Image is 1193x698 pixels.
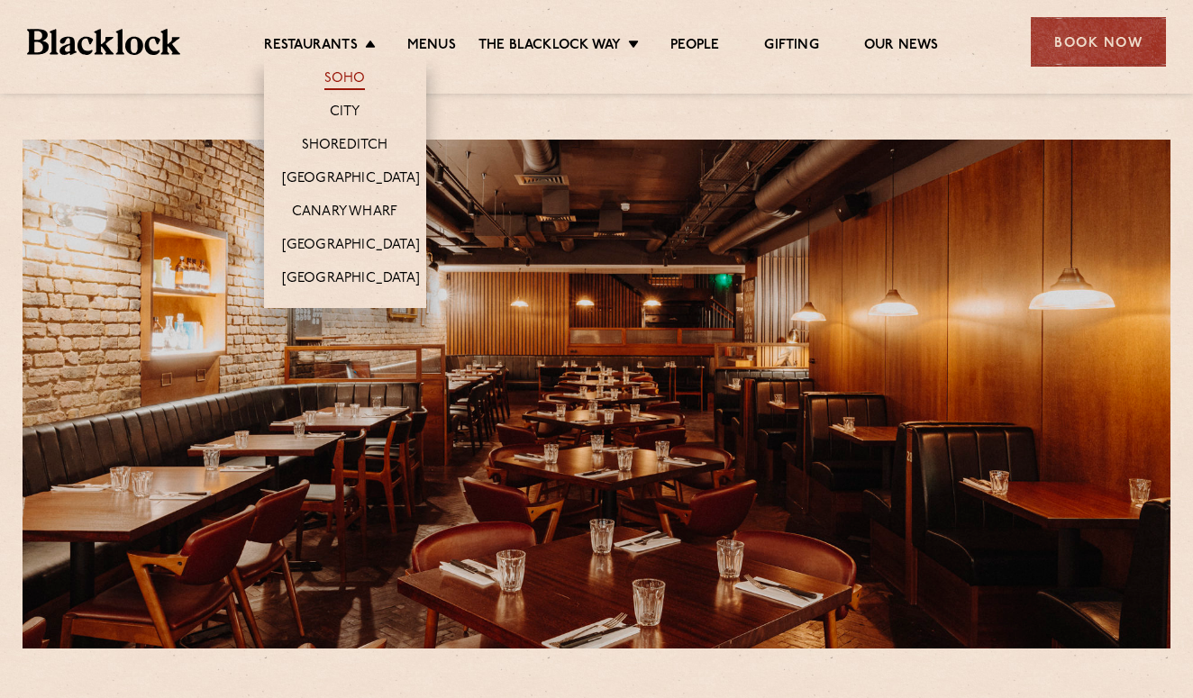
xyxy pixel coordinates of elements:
a: [GEOGRAPHIC_DATA] [282,270,420,290]
a: [GEOGRAPHIC_DATA] [282,237,420,257]
a: [GEOGRAPHIC_DATA] [282,170,420,190]
a: People [670,37,719,57]
a: Our News [864,37,939,57]
a: Gifting [764,37,818,57]
a: Soho [324,70,366,90]
a: Restaurants [264,37,358,57]
img: BL_Textured_Logo-footer-cropped.svg [27,29,180,55]
a: Menus [407,37,456,57]
a: Shoreditch [302,137,388,157]
a: Canary Wharf [292,204,397,223]
a: The Blacklock Way [478,37,621,57]
div: Book Now [1031,17,1166,67]
a: City [330,104,360,123]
